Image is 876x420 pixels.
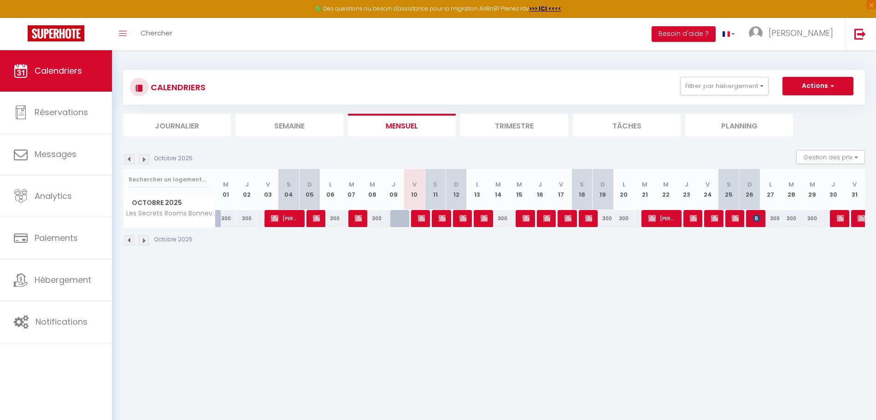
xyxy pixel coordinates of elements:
[320,210,341,227] div: 300
[718,169,739,210] th: 25
[706,180,710,189] abbr: V
[543,210,550,227] span: [PERSON_NAME]
[810,180,815,189] abbr: M
[623,180,625,189] abbr: L
[481,210,488,227] span: [PERSON_NAME]
[154,235,193,244] p: Octobre 2025
[613,169,634,210] th: 20
[781,169,802,210] th: 28
[593,210,613,227] div: 300
[235,114,343,136] li: Semaine
[580,180,584,189] abbr: S
[739,169,760,210] th: 26
[488,210,508,227] div: 300
[727,180,731,189] abbr: S
[697,169,718,210] th: 24
[529,169,550,210] th: 16
[529,5,561,12] a: >>> ICI <<<<
[287,180,291,189] abbr: S
[559,180,563,189] abbr: V
[551,169,571,210] th: 17
[571,169,592,210] th: 18
[35,106,88,118] span: Réservations
[216,210,236,227] div: 300
[753,210,760,227] span: [PERSON_NAME]
[278,169,299,210] th: 04
[236,169,257,210] th: 02
[454,180,459,189] abbr: D
[742,18,845,50] a: ... [PERSON_NAME]
[35,316,88,327] span: Notifications
[257,169,278,210] th: 03
[538,180,542,189] abbr: J
[329,180,332,189] abbr: L
[362,210,383,227] div: 300
[125,210,217,217] span: Les Secrets Rooms Bonneval
[854,28,866,40] img: logout
[509,169,529,210] th: 15
[35,148,76,160] span: Messages
[823,169,844,210] th: 30
[844,169,865,210] th: 31
[418,210,425,227] span: [PERSON_NAME]
[348,114,456,136] li: Mensuel
[35,232,78,244] span: Paiements
[349,180,354,189] abbr: M
[439,210,446,227] span: [PERSON_NAME]
[129,171,210,188] input: Rechercher un logement...
[266,180,270,189] abbr: V
[585,210,592,227] span: [PERSON_NAME]
[341,169,362,210] th: 07
[648,210,676,227] span: [PERSON_NAME]
[749,26,763,40] img: ...
[148,77,206,98] h3: CALENDRIERS
[523,210,529,227] span: [PERSON_NAME]
[796,150,865,164] button: Gestion des prix
[320,169,341,210] th: 06
[425,169,446,210] th: 11
[271,210,299,227] span: [PERSON_NAME]
[685,114,793,136] li: Planning
[711,210,718,227] span: [PERSON_NAME]
[154,154,193,163] p: Octobre 2025
[123,196,215,210] span: Octobre 2025
[362,169,383,210] th: 08
[573,114,681,136] li: Tâches
[747,180,752,189] abbr: D
[236,210,257,227] div: 300
[216,169,236,210] th: 01
[446,169,466,210] th: 12
[642,180,647,189] abbr: M
[782,77,853,95] button: Actions
[831,180,835,189] abbr: J
[383,169,404,210] th: 09
[852,180,857,189] abbr: V
[307,180,312,189] abbr: D
[355,210,362,227] span: [PERSON_NAME]
[781,210,802,227] div: 300
[613,210,634,227] div: 300
[600,180,605,189] abbr: D
[680,77,769,95] button: Filtrer par hébergement
[370,180,375,189] abbr: M
[802,169,823,210] th: 29
[476,180,479,189] abbr: L
[459,210,466,227] span: [PERSON_NAME]
[732,210,739,227] span: [PERSON_NAME]
[760,169,781,210] th: 27
[769,180,772,189] abbr: L
[28,25,84,41] img: Super Booking
[663,180,669,189] abbr: M
[760,210,781,227] div: 300
[35,274,91,286] span: Hébergement
[245,180,249,189] abbr: J
[313,210,320,227] span: [PERSON_NAME]
[788,180,794,189] abbr: M
[652,26,716,42] button: Besoin d'aide ?
[433,180,437,189] abbr: S
[134,18,179,50] a: Chercher
[564,210,571,227] span: [PERSON_NAME]
[404,169,425,210] th: 10
[676,169,697,210] th: 23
